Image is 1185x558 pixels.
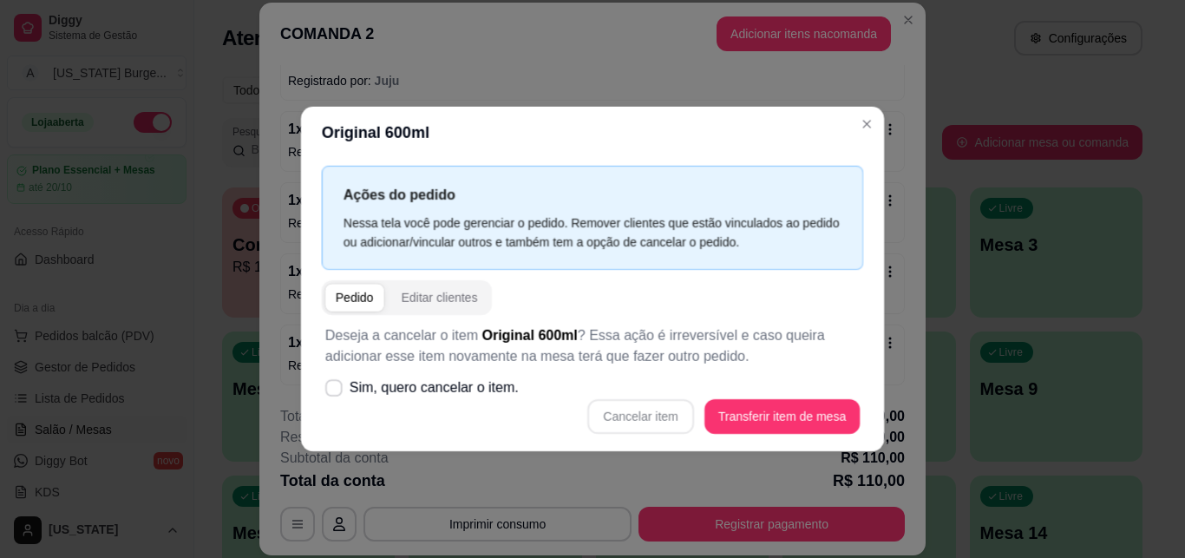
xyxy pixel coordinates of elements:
p: Deseja a cancelar o item ? Essa ação é irreversível e caso queira adicionar esse item novamente n... [325,325,860,367]
button: Close [853,110,881,138]
div: Editar clientes [401,289,477,306]
div: Nessa tela você pode gerenciar o pedido. Remover clientes que estão vinculados ao pedido ou adici... [344,213,841,252]
p: Ações do pedido [344,184,841,206]
span: Original 600ml [481,328,577,343]
button: Transferir item de mesa [704,399,860,434]
span: Sim, quero cancelar o item. [350,377,519,398]
div: Pedido [336,289,374,306]
header: Original 600ml [301,107,884,159]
